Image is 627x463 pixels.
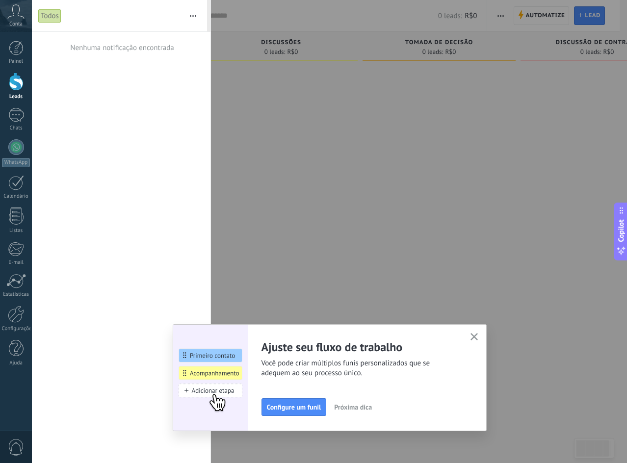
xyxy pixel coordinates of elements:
span: Configure um funil [267,404,321,411]
div: Configurações [2,326,30,332]
span: Próxima dica [334,404,372,411]
h2: Ajuste seu fluxo de trabalho [261,339,459,355]
span: Copilot [616,220,626,242]
div: Estatísticas [2,291,30,298]
span: Conta [9,21,23,27]
div: Chats [2,125,30,131]
div: Leads [2,94,30,100]
div: Ajuda [2,360,30,366]
button: Próxima dica [330,400,376,414]
div: WhatsApp [2,158,30,167]
div: Calendário [2,193,30,200]
div: Nenhuma notificação encontrada [70,43,174,52]
div: Todos [38,9,61,23]
div: Listas [2,228,30,234]
div: Painel [2,58,30,65]
button: Configure um funil [261,398,327,416]
div: E-mail [2,259,30,266]
span: Você pode criar múltiplos funis personalizados que se adequem ao seu processo único. [261,359,459,378]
